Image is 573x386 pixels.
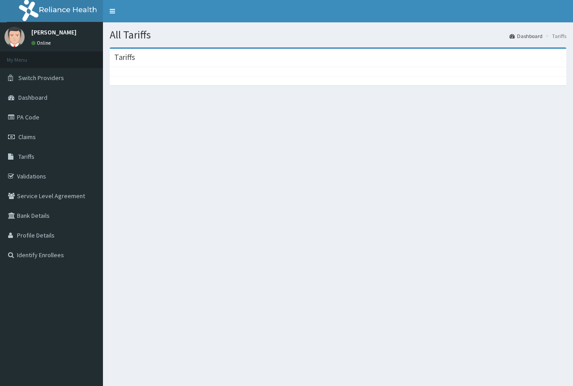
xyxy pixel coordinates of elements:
img: User Image [4,27,25,47]
a: Dashboard [509,32,543,40]
li: Tariffs [543,32,566,40]
h3: Tariffs [114,53,135,61]
span: Tariffs [18,153,34,161]
p: [PERSON_NAME] [31,29,77,35]
h1: All Tariffs [110,29,566,41]
a: Online [31,40,53,46]
span: Switch Providers [18,74,64,82]
span: Claims [18,133,36,141]
span: Dashboard [18,93,47,102]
